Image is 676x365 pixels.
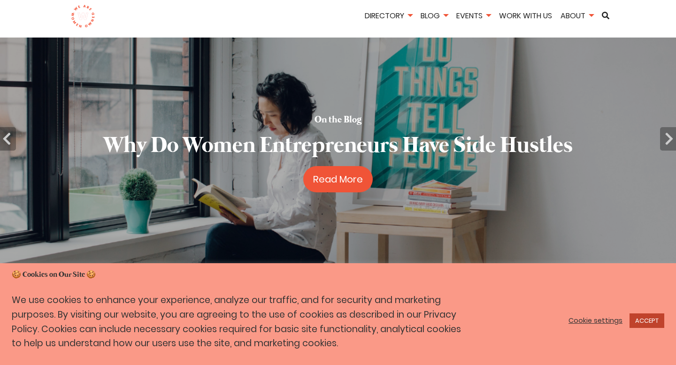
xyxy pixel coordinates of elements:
[417,10,451,21] a: Blog
[417,10,451,23] li: Blog
[496,10,555,21] a: Work With Us
[71,5,95,28] img: logo
[568,316,622,325] a: Cookie settings
[453,10,494,23] li: Events
[361,10,415,21] a: Directory
[303,166,373,192] a: Read More
[12,293,469,351] p: We use cookies to enhance your experience, analyze our traffic, and for security and marketing pu...
[557,10,597,23] li: About
[315,114,361,127] h5: On the Blog
[103,130,573,162] h2: Why Do Women Entrepreneurs Have Side Hustles
[12,270,664,280] h5: 🍪 Cookies on Our Site 🍪
[630,313,664,328] a: ACCEPT
[557,10,597,21] a: About
[361,10,415,23] li: Directory
[599,12,613,19] a: Search
[453,10,494,21] a: Events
